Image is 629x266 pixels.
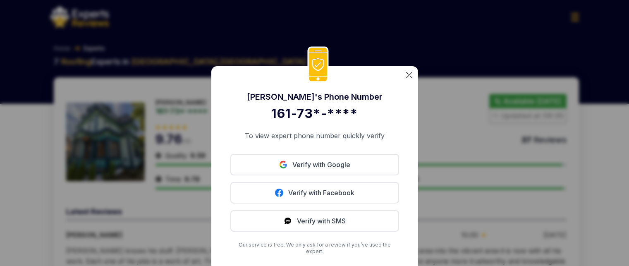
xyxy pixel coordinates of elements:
a: Verify with Google [230,154,399,175]
div: [PERSON_NAME] 's Phone Number [230,91,399,103]
p: To view expert phone number quickly verify [230,131,399,141]
a: Verify with Facebook [230,182,399,204]
img: categoryImgae [406,72,412,78]
button: Verify with SMS [230,210,399,232]
img: phoneIcon [307,46,329,83]
p: Our service is free. We only ask for a review if you’ve used the expert. [230,242,399,255]
iframe: OpenWidget widget [594,231,629,266]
